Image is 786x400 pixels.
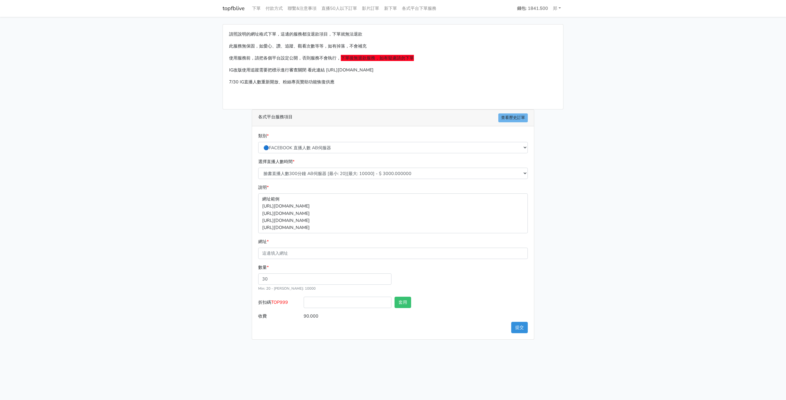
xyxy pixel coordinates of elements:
[258,238,269,245] label: 網址
[223,2,245,14] a: topfblive
[498,113,528,122] a: 查看歷史訂單
[229,78,557,86] p: 7/30 IG直播人數重新開放、粉絲專頁贊助功能恢復供應
[382,2,399,14] a: 新下單
[258,132,269,139] label: 類別
[551,2,563,14] a: 郑
[319,2,360,14] a: 直播50人以下訂單
[258,158,294,165] label: 選擇直播人數時間
[395,297,411,308] button: 套用
[257,310,302,322] label: 收費
[258,248,528,259] input: 這邊填入網址
[229,43,557,50] p: 此服務無保固，如愛心、讚、追蹤、觀看次數等等，如有掉落，不會補充
[271,299,288,305] span: TOP999
[258,286,316,291] small: Min: 20 - [PERSON_NAME]: 10000
[229,67,557,74] p: IG改版使用追蹤需要把標示進行審查關閉 看此連結 [URL][DOMAIN_NAME]
[229,31,557,38] p: 請照說明的網址格式下單，這邊的服務都沒退款項目，下單就無法退款
[258,184,269,191] label: 說明
[229,55,557,62] p: 使用服務前，請把各個平台設定公開，否則服務不會執行，
[515,2,551,14] a: 錢包: 1841.500
[511,322,528,333] button: 提交
[517,5,548,11] strong: 錢包: 1841.500
[257,297,302,310] label: 折扣碼
[263,2,285,14] a: 付款方式
[258,264,269,271] label: 數量
[258,193,528,233] p: 網址範例 [URL][DOMAIN_NAME] [URL][DOMAIN_NAME] [URL][DOMAIN_NAME] [URL][DOMAIN_NAME]
[360,2,382,14] a: 影片訂單
[399,2,439,14] a: 各式平台下單服務
[250,2,263,14] a: 下單
[341,55,414,61] span: 下單後無退款服務，如有疑慮請勿下單
[252,110,534,126] div: 各式平台服務項目
[285,2,319,14] a: 聯繫&注意事項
